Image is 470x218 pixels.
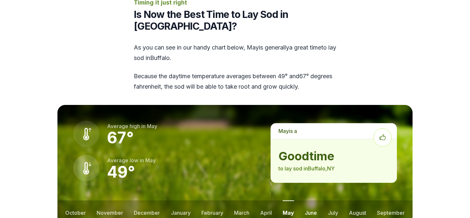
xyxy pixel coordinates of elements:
[278,165,389,172] p: to lay sod in Buffalo , NY
[107,128,134,147] strong: 67 °
[271,123,397,139] p: is a
[134,42,336,92] div: As you can see in our handy chart below, is generally a great time to lay sod in Buffalo .
[107,122,157,130] p: Average high in
[278,128,289,134] span: may
[247,44,259,51] span: may
[134,8,336,32] h2: Is Now the Best Time to Lay Sod in [GEOGRAPHIC_DATA]?
[147,123,157,129] span: may
[145,157,156,164] span: may
[134,71,336,92] p: Because the daytime temperature averages between 49 ° and 67 ° degrees fahrenheit, the sod will b...
[107,162,135,182] strong: 49 °
[278,150,389,163] strong: good time
[107,156,156,164] p: Average low in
